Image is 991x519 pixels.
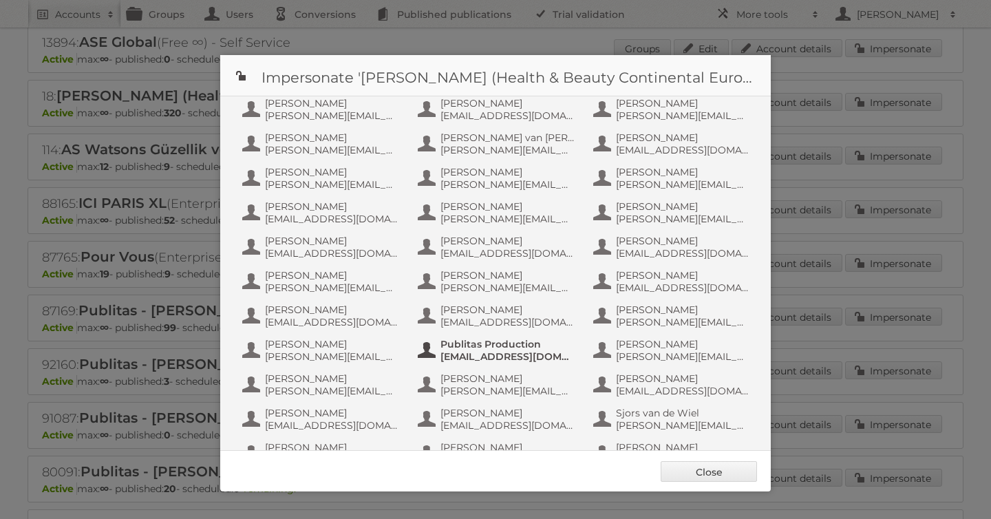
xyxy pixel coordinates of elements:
[592,371,754,399] button: [PERSON_NAME] [EMAIL_ADDRESS][DOMAIN_NAME]
[265,385,398,397] span: [PERSON_NAME][EMAIL_ADDRESS][DOMAIN_NAME]
[616,419,749,432] span: [PERSON_NAME][EMAIL_ADDRESS][DOMAIN_NAME]
[592,130,754,158] button: [PERSON_NAME] [EMAIL_ADDRESS][DOMAIN_NAME]
[416,302,578,330] button: [PERSON_NAME] [EMAIL_ADDRESS][DOMAIN_NAME]
[440,235,574,247] span: [PERSON_NAME]
[592,337,754,364] button: [PERSON_NAME] [PERSON_NAME][EMAIL_ADDRESS][DOMAIN_NAME]
[616,166,749,178] span: [PERSON_NAME]
[440,350,574,363] span: [EMAIL_ADDRESS][DOMAIN_NAME]
[616,282,749,294] span: [EMAIL_ADDRESS][DOMAIN_NAME]
[616,304,749,316] span: [PERSON_NAME]
[265,200,398,213] span: [PERSON_NAME]
[440,213,574,225] span: [PERSON_NAME][EMAIL_ADDRESS][DOMAIN_NAME]
[616,200,749,213] span: [PERSON_NAME]
[440,109,574,122] span: [EMAIL_ADDRESS][DOMAIN_NAME]
[440,247,574,259] span: [EMAIL_ADDRESS][DOMAIN_NAME]
[265,316,398,328] span: [EMAIL_ADDRESS][DOMAIN_NAME]
[416,405,578,433] button: [PERSON_NAME] [EMAIL_ADDRESS][DOMAIN_NAME]
[440,316,574,328] span: [EMAIL_ADDRESS][DOMAIN_NAME]
[241,165,403,192] button: [PERSON_NAME] [PERSON_NAME][EMAIL_ADDRESS][DOMAIN_NAME]
[592,268,754,295] button: [PERSON_NAME] [EMAIL_ADDRESS][DOMAIN_NAME]
[616,407,749,419] span: Sjors van de Wiel
[416,440,578,467] button: [PERSON_NAME] [PERSON_NAME][EMAIL_ADDRESS][DOMAIN_NAME]
[265,131,398,144] span: [PERSON_NAME]
[416,268,578,295] button: [PERSON_NAME] [PERSON_NAME][EMAIL_ADDRESS][DOMAIN_NAME]
[616,350,749,363] span: [PERSON_NAME][EMAIL_ADDRESS][DOMAIN_NAME]
[416,165,578,192] button: [PERSON_NAME] [PERSON_NAME][EMAIL_ADDRESS][DOMAIN_NAME]
[220,55,771,96] h1: Impersonate '[PERSON_NAME] (Health & Beauty Continental Europe) B.V.'
[592,96,754,123] button: [PERSON_NAME] [PERSON_NAME][EMAIL_ADDRESS][DOMAIN_NAME]
[265,350,398,363] span: [PERSON_NAME][EMAIL_ADDRESS][DOMAIN_NAME]
[265,304,398,316] span: [PERSON_NAME]
[265,213,398,225] span: [EMAIL_ADDRESS][DOMAIN_NAME]
[265,269,398,282] span: [PERSON_NAME]
[592,165,754,192] button: [PERSON_NAME] [PERSON_NAME][EMAIL_ADDRESS][DOMAIN_NAME]
[661,461,757,482] a: Close
[241,302,403,330] button: [PERSON_NAME] [EMAIL_ADDRESS][DOMAIN_NAME]
[241,405,403,433] button: [PERSON_NAME] [EMAIL_ADDRESS][DOMAIN_NAME]
[616,131,749,144] span: [PERSON_NAME]
[592,233,754,261] button: [PERSON_NAME] [EMAIL_ADDRESS][DOMAIN_NAME]
[616,385,749,397] span: [EMAIL_ADDRESS][DOMAIN_NAME]
[440,166,574,178] span: [PERSON_NAME]
[592,199,754,226] button: [PERSON_NAME] [PERSON_NAME][EMAIL_ADDRESS][DOMAIN_NAME]
[440,97,574,109] span: [PERSON_NAME]
[616,372,749,385] span: [PERSON_NAME]
[416,199,578,226] button: [PERSON_NAME] [PERSON_NAME][EMAIL_ADDRESS][DOMAIN_NAME]
[265,419,398,432] span: [EMAIL_ADDRESS][DOMAIN_NAME]
[440,144,574,156] span: [PERSON_NAME][EMAIL_ADDRESS][DOMAIN_NAME]
[241,130,403,158] button: [PERSON_NAME] [PERSON_NAME][EMAIL_ADDRESS][DOMAIN_NAME]
[616,441,749,454] span: [PERSON_NAME]
[440,200,574,213] span: [PERSON_NAME]
[265,235,398,247] span: [PERSON_NAME]
[440,304,574,316] span: [PERSON_NAME]
[416,371,578,399] button: [PERSON_NAME] [PERSON_NAME][EMAIL_ADDRESS][DOMAIN_NAME]
[241,440,403,467] button: [PERSON_NAME] [EMAIL_ADDRESS][DOMAIN_NAME]
[416,130,578,158] button: [PERSON_NAME] van [PERSON_NAME] [PERSON_NAME][EMAIL_ADDRESS][DOMAIN_NAME]
[616,247,749,259] span: [EMAIL_ADDRESS][DOMAIN_NAME]
[440,372,574,385] span: [PERSON_NAME]
[440,282,574,294] span: [PERSON_NAME][EMAIL_ADDRESS][DOMAIN_NAME]
[265,407,398,419] span: [PERSON_NAME]
[616,97,749,109] span: [PERSON_NAME]
[241,96,403,123] button: [PERSON_NAME] [PERSON_NAME][EMAIL_ADDRESS][DOMAIN_NAME]
[440,131,574,144] span: [PERSON_NAME] van [PERSON_NAME]
[440,419,574,432] span: [EMAIL_ADDRESS][DOMAIN_NAME]
[440,269,574,282] span: [PERSON_NAME]
[440,178,574,191] span: [PERSON_NAME][EMAIL_ADDRESS][DOMAIN_NAME]
[265,372,398,385] span: [PERSON_NAME]
[416,233,578,261] button: [PERSON_NAME] [EMAIL_ADDRESS][DOMAIN_NAME]
[241,337,403,364] button: [PERSON_NAME] [PERSON_NAME][EMAIL_ADDRESS][DOMAIN_NAME]
[265,247,398,259] span: [EMAIL_ADDRESS][DOMAIN_NAME]
[265,109,398,122] span: [PERSON_NAME][EMAIL_ADDRESS][DOMAIN_NAME]
[416,96,578,123] button: [PERSON_NAME] [EMAIL_ADDRESS][DOMAIN_NAME]
[616,213,749,225] span: [PERSON_NAME][EMAIL_ADDRESS][DOMAIN_NAME]
[241,233,403,261] button: [PERSON_NAME] [EMAIL_ADDRESS][DOMAIN_NAME]
[265,282,398,294] span: [PERSON_NAME][EMAIL_ADDRESS][DOMAIN_NAME]
[440,407,574,419] span: [PERSON_NAME]
[416,337,578,364] button: Publitas Production [EMAIL_ADDRESS][DOMAIN_NAME]
[241,268,403,295] button: [PERSON_NAME] [PERSON_NAME][EMAIL_ADDRESS][DOMAIN_NAME]
[265,166,398,178] span: [PERSON_NAME]
[592,440,754,467] button: [PERSON_NAME] [EMAIL_ADDRESS][DOMAIN_NAME]
[265,178,398,191] span: [PERSON_NAME][EMAIL_ADDRESS][DOMAIN_NAME]
[265,338,398,350] span: [PERSON_NAME]
[592,405,754,433] button: Sjors van de Wiel [PERSON_NAME][EMAIL_ADDRESS][DOMAIN_NAME]
[616,109,749,122] span: [PERSON_NAME][EMAIL_ADDRESS][DOMAIN_NAME]
[440,441,574,454] span: [PERSON_NAME]
[265,144,398,156] span: [PERSON_NAME][EMAIL_ADDRESS][DOMAIN_NAME]
[616,316,749,328] span: [PERSON_NAME][EMAIL_ADDRESS][DOMAIN_NAME]
[440,338,574,350] span: Publitas Production
[592,302,754,330] button: [PERSON_NAME] [PERSON_NAME][EMAIL_ADDRESS][DOMAIN_NAME]
[265,97,398,109] span: [PERSON_NAME]
[616,178,749,191] span: [PERSON_NAME][EMAIL_ADDRESS][DOMAIN_NAME]
[616,269,749,282] span: [PERSON_NAME]
[616,144,749,156] span: [EMAIL_ADDRESS][DOMAIN_NAME]
[440,385,574,397] span: [PERSON_NAME][EMAIL_ADDRESS][DOMAIN_NAME]
[616,338,749,350] span: [PERSON_NAME]
[616,235,749,247] span: [PERSON_NAME]
[265,441,398,454] span: [PERSON_NAME]
[241,371,403,399] button: [PERSON_NAME] [PERSON_NAME][EMAIL_ADDRESS][DOMAIN_NAME]
[241,199,403,226] button: [PERSON_NAME] [EMAIL_ADDRESS][DOMAIN_NAME]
